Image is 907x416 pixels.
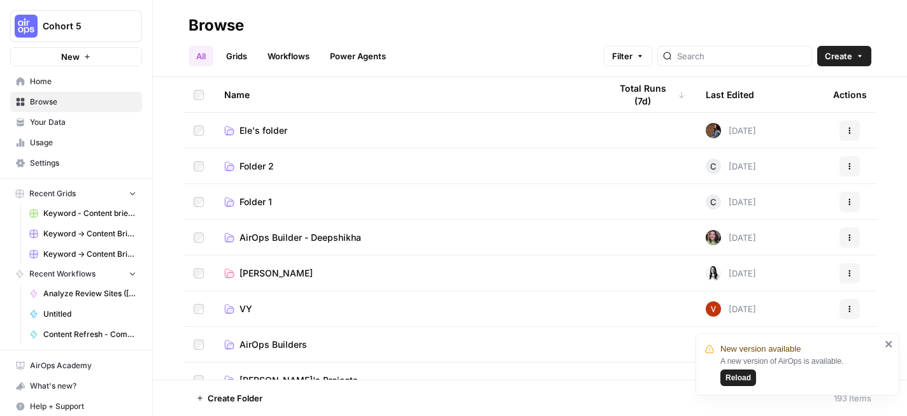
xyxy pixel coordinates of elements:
[706,230,721,245] img: e6jku8bei7w65twbz9tngar3gsjq
[725,372,751,384] span: Reload
[224,196,590,208] a: Folder 1
[224,267,590,280] a: [PERSON_NAME]
[30,117,136,128] span: Your Data
[43,288,136,299] span: Analyze Review Sites ([PERSON_NAME])
[10,153,142,173] a: Settings
[10,355,142,376] a: AirOps Academy
[706,77,754,112] div: Last Edited
[30,360,136,371] span: AirOps Academy
[24,283,142,304] a: Analyze Review Sites ([PERSON_NAME])
[239,124,287,137] span: Ele's folder
[189,15,244,36] div: Browse
[322,46,394,66] a: Power Agents
[43,308,136,320] span: Untitled
[10,376,142,396] button: What's new?
[706,301,721,317] img: o8jycqk5wmo6vs6v01tpw4ssccra
[30,157,136,169] span: Settings
[24,304,142,324] a: Untitled
[30,137,136,148] span: Usage
[10,10,142,42] button: Workspace: Cohort 5
[189,388,270,408] button: Create Folder
[239,196,272,208] span: Folder 1
[706,230,756,245] div: [DATE]
[30,96,136,108] span: Browse
[825,50,852,62] span: Create
[224,374,590,387] a: [PERSON_NAME]'s Projects
[604,46,652,66] button: Filter
[218,46,255,66] a: Grids
[833,77,867,112] div: Actions
[10,264,142,283] button: Recent Workflows
[239,160,274,173] span: Folder 2
[15,15,38,38] img: Cohort 5 Logo
[710,160,717,173] span: C
[706,266,721,281] img: zka6akx770trzh69562he2ydpv4t
[239,231,361,244] span: AirOps Builder - Deepshikha
[24,203,142,224] a: Keyword - Content brief - Article (Airops builders) - [PERSON_NAME]
[24,224,142,244] a: Keyword -> Content Brief -> Article
[10,71,142,92] a: Home
[10,47,142,66] button: New
[720,355,881,386] div: A new version of AirOps is available.
[239,338,307,351] span: AirOps Builders
[834,392,871,405] div: 193 Items
[224,231,590,244] a: AirOps Builder - Deepshikha
[885,339,894,349] button: close
[239,374,358,387] span: [PERSON_NAME]'s Projects
[706,123,721,138] img: awj6ga5l37uips87mhndydh57ioo
[224,303,590,315] a: VY
[29,268,96,280] span: Recent Workflows
[677,50,806,62] input: Search
[43,228,136,240] span: Keyword -> Content Brief -> Article
[30,76,136,87] span: Home
[29,188,76,199] span: Recent Grids
[224,124,590,137] a: Ele's folder
[612,50,632,62] span: Filter
[224,160,590,173] a: Folder 2
[224,77,590,112] div: Name
[10,92,142,112] a: Browse
[10,184,142,203] button: Recent Grids
[706,301,756,317] div: [DATE]
[706,159,756,174] div: [DATE]
[189,46,213,66] a: All
[817,46,871,66] button: Create
[24,324,142,345] a: Content Refresh - Competitive Gap Analysis ([PERSON_NAME])
[239,303,252,315] span: VY
[260,46,317,66] a: Workflows
[224,338,590,351] a: AirOps Builders
[710,196,717,208] span: C
[61,50,80,63] span: New
[10,133,142,153] a: Usage
[706,266,756,281] div: [DATE]
[208,392,262,405] span: Create Folder
[706,194,756,210] div: [DATE]
[43,20,120,32] span: Cohort 5
[239,267,313,280] span: [PERSON_NAME]
[720,343,801,355] span: New version available
[720,369,756,386] button: Reload
[30,401,136,412] span: Help + Support
[43,329,136,340] span: Content Refresh - Competitive Gap Analysis ([PERSON_NAME])
[43,208,136,219] span: Keyword - Content brief - Article (Airops builders) - [PERSON_NAME]
[43,248,136,260] span: Keyword -> Content Brief -> Article ([PERSON_NAME])
[610,77,685,112] div: Total Runs (7d)
[10,112,142,133] a: Your Data
[706,123,756,138] div: [DATE]
[24,244,142,264] a: Keyword -> Content Brief -> Article ([PERSON_NAME])
[11,377,141,396] div: What's new?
